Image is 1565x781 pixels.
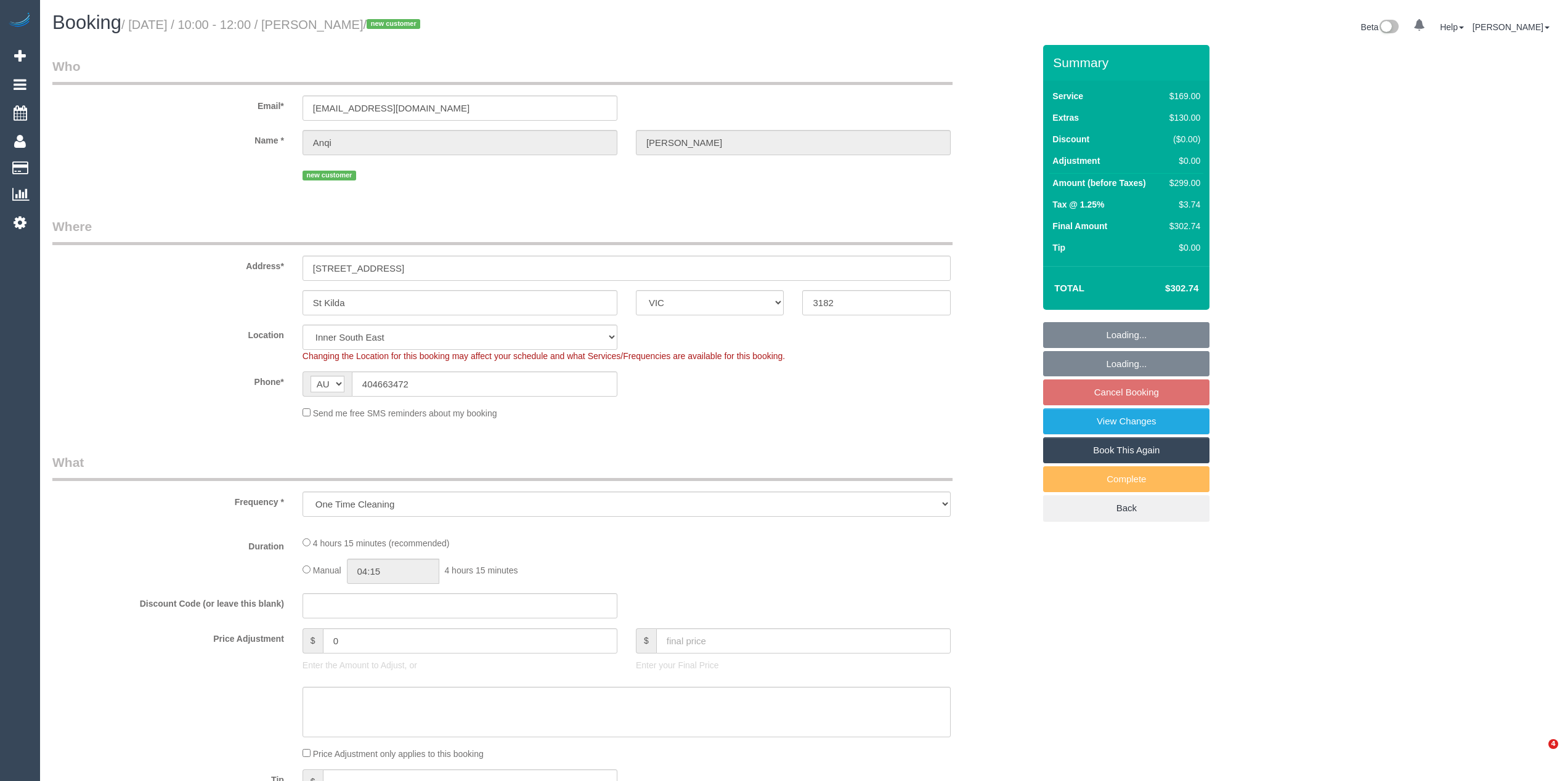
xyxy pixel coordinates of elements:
[1052,241,1065,254] label: Tip
[1361,22,1399,32] a: Beta
[1052,111,1079,124] label: Extras
[1165,155,1200,167] div: $0.00
[303,171,356,180] span: new customer
[444,565,518,575] span: 4 hours 15 minutes
[802,290,951,315] input: Post Code*
[1165,177,1200,189] div: $299.00
[1128,283,1198,294] h4: $302.74
[636,130,951,155] input: Last Name*
[43,256,293,272] label: Address*
[1440,22,1464,32] a: Help
[1165,220,1200,232] div: $302.74
[1165,133,1200,145] div: ($0.00)
[303,130,617,155] input: First Name*
[43,325,293,341] label: Location
[313,408,497,418] span: Send me free SMS reminders about my booking
[1052,177,1145,189] label: Amount (before Taxes)
[7,12,32,30] img: Automaid Logo
[656,628,951,654] input: final price
[636,628,656,654] span: $
[1165,241,1200,254] div: $0.00
[303,628,323,654] span: $
[1052,90,1083,102] label: Service
[636,659,951,671] p: Enter your Final Price
[1548,739,1558,749] span: 4
[1473,22,1550,32] a: [PERSON_NAME]
[43,95,293,112] label: Email*
[1165,111,1200,124] div: $130.00
[43,130,293,147] label: Name *
[1043,408,1209,434] a: View Changes
[52,453,953,481] legend: What
[364,18,425,31] span: /
[1165,90,1200,102] div: $169.00
[1052,133,1089,145] label: Discount
[1043,437,1209,463] a: Book This Again
[43,593,293,610] label: Discount Code (or leave this blank)
[52,57,953,85] legend: Who
[1052,155,1100,167] label: Adjustment
[52,12,121,33] span: Booking
[1052,220,1107,232] label: Final Amount
[303,659,617,671] p: Enter the Amount to Adjust, or
[1053,55,1203,70] h3: Summary
[1054,283,1084,293] strong: Total
[1523,739,1553,769] iframe: Intercom live chat
[352,371,617,397] input: Phone*
[1378,20,1399,36] img: New interface
[43,628,293,645] label: Price Adjustment
[121,18,424,31] small: / [DATE] / 10:00 - 12:00 / [PERSON_NAME]
[303,351,785,361] span: Changing the Location for this booking may affect your schedule and what Services/Frequencies are...
[43,371,293,388] label: Phone*
[43,536,293,552] label: Duration
[1043,495,1209,521] a: Back
[43,492,293,508] label: Frequency *
[1052,198,1104,211] label: Tax @ 1.25%
[367,19,420,29] span: new customer
[303,95,617,121] input: Email*
[313,538,450,548] span: 4 hours 15 minutes (recommended)
[303,290,617,315] input: Suburb*
[313,565,341,575] span: Manual
[313,749,484,759] span: Price Adjustment only applies to this booking
[52,217,953,245] legend: Where
[1165,198,1200,211] div: $3.74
